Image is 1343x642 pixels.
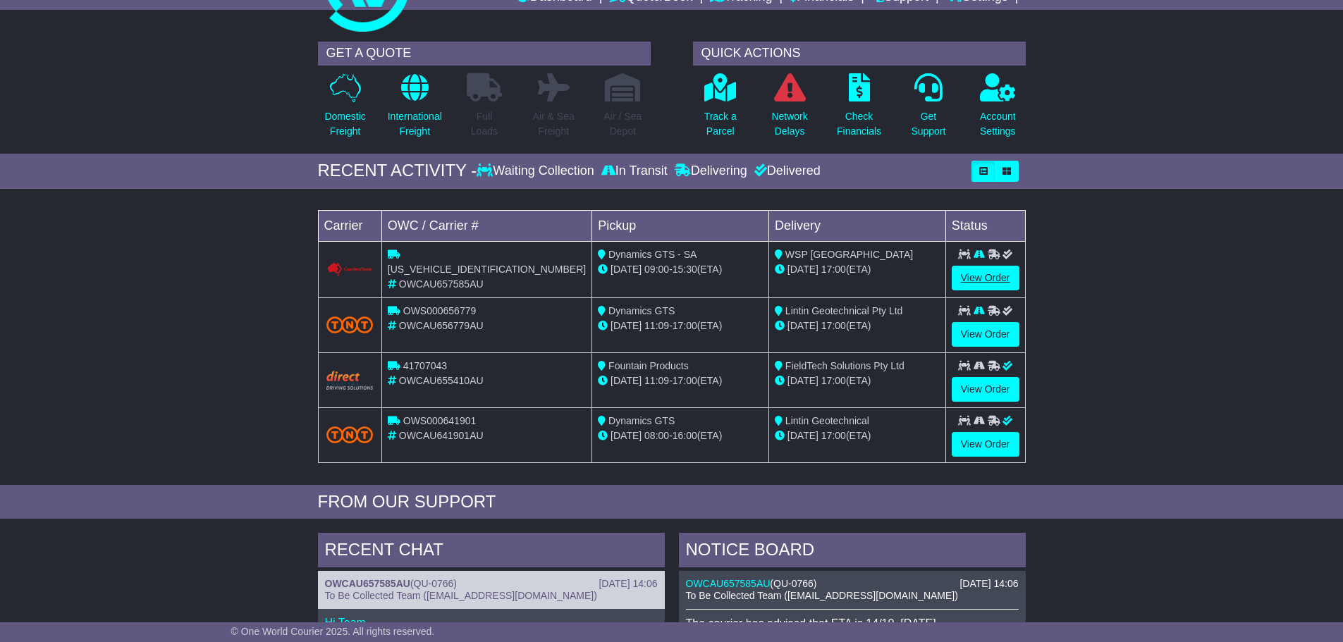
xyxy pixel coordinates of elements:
[318,492,1026,512] div: FROM OUR SUPPORT
[598,374,763,388] div: - (ETA)
[751,163,821,179] div: Delivered
[325,578,658,590] div: ( )
[821,264,846,275] span: 17:00
[673,430,697,441] span: 16:00
[644,264,669,275] span: 09:00
[324,73,366,147] a: DomesticFreight
[686,590,958,601] span: To Be Collected Team ([EMAIL_ADDRESS][DOMAIN_NAME])
[686,617,1019,630] p: The courier has advised that ETA is 14/10, [DATE]
[325,616,658,629] p: Hi Team,
[399,320,484,331] span: OWCAU656779AU
[611,264,642,275] span: [DATE]
[477,163,597,179] div: Waiting Collection
[673,264,697,275] span: 15:30
[787,375,818,386] span: [DATE]
[399,375,484,386] span: OWCAU655410AU
[775,374,940,388] div: (ETA)
[592,210,769,241] td: Pickup
[644,320,669,331] span: 11:09
[771,109,807,139] p: Network Delays
[980,109,1016,139] p: Account Settings
[775,428,940,443] div: (ETA)
[381,210,591,241] td: OWC / Carrier #
[836,73,882,147] a: CheckFinancials
[598,262,763,277] div: - (ETA)
[326,426,373,443] img: TNT_Domestic.png
[231,626,435,637] span: © One World Courier 2025. All rights reserved.
[693,42,1026,66] div: QUICK ACTIONS
[403,415,477,426] span: OWS000641901
[608,249,697,260] span: Dynamics GTS - SA
[673,320,697,331] span: 17:00
[608,415,675,426] span: Dynamics GTS
[945,210,1025,241] td: Status
[785,305,903,316] span: Lintin Geotechnical Pty Ltd
[325,590,597,601] span: To Be Collected Team ([EMAIL_ADDRESS][DOMAIN_NAME])
[598,428,763,443] div: - (ETA)
[326,262,373,277] img: Couriers_Please.png
[387,73,443,147] a: InternationalFreight
[775,319,940,333] div: (ETA)
[399,430,484,441] span: OWCAU641901AU
[399,278,484,290] span: OWCAU657585AU
[533,109,575,139] p: Air & Sea Freight
[599,578,657,590] div: [DATE] 14:06
[952,377,1019,402] a: View Order
[910,73,946,147] a: GetSupport
[644,375,669,386] span: 11:09
[775,262,940,277] div: (ETA)
[403,360,447,371] span: 41707043
[414,578,454,589] span: QU-0766
[326,316,373,333] img: TNT_Domestic.png
[821,375,846,386] span: 17:00
[704,109,737,139] p: Track a Parcel
[785,415,869,426] span: Lintin Geotechnical
[679,533,1026,571] div: NOTICE BOARD
[787,264,818,275] span: [DATE]
[318,210,381,241] td: Carrier
[598,319,763,333] div: - (ETA)
[787,320,818,331] span: [DATE]
[837,109,881,139] p: Check Financials
[326,371,373,390] img: Direct.png
[598,163,671,179] div: In Transit
[952,432,1019,457] a: View Order
[785,360,904,371] span: FieldTech Solutions Pty Ltd
[704,73,737,147] a: Track aParcel
[611,320,642,331] span: [DATE]
[979,73,1017,147] a: AccountSettings
[318,42,651,66] div: GET A QUOTE
[611,430,642,441] span: [DATE]
[771,73,808,147] a: NetworkDelays
[388,264,586,275] span: [US_VEHICLE_IDENTIFICATION_NUMBER]
[403,305,477,316] span: OWS000656779
[686,578,771,589] a: OWCAU657585AU
[959,578,1018,590] div: [DATE] 14:06
[604,109,642,139] p: Air / Sea Depot
[952,322,1019,347] a: View Order
[325,578,410,589] a: OWCAU657585AU
[787,430,818,441] span: [DATE]
[785,249,913,260] span: WSP [GEOGRAPHIC_DATA]
[952,266,1019,290] a: View Order
[608,305,675,316] span: Dynamics GTS
[388,109,442,139] p: International Freight
[611,375,642,386] span: [DATE]
[467,109,502,139] p: Full Loads
[768,210,945,241] td: Delivery
[671,163,751,179] div: Delivering
[608,360,689,371] span: Fountain Products
[673,375,697,386] span: 17:00
[686,578,1019,590] div: ( )
[318,533,665,571] div: RECENT CHAT
[324,109,365,139] p: Domestic Freight
[644,430,669,441] span: 08:00
[318,161,477,181] div: RECENT ACTIVITY -
[911,109,945,139] p: Get Support
[773,578,814,589] span: QU-0766
[821,320,846,331] span: 17:00
[821,430,846,441] span: 17:00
